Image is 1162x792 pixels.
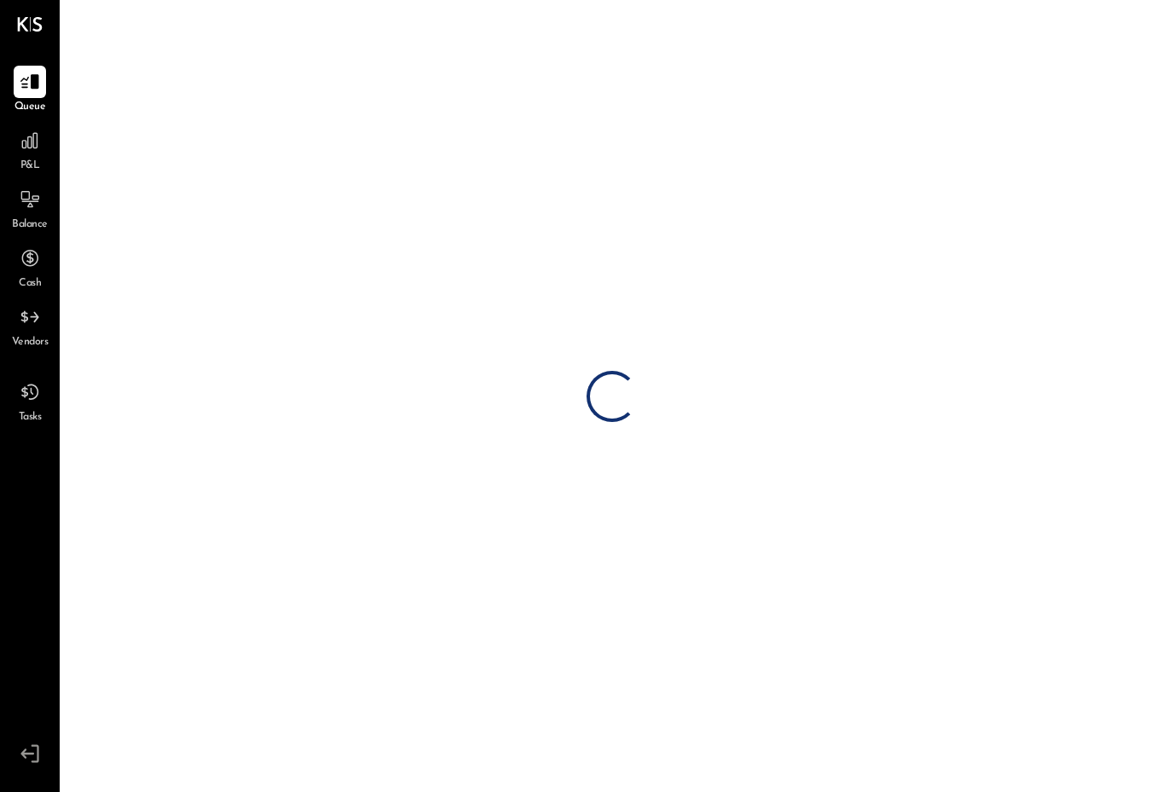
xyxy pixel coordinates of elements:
[12,335,49,350] span: Vendors
[20,159,40,174] span: P&L
[12,217,48,233] span: Balance
[1,242,59,292] a: Cash
[1,301,59,350] a: Vendors
[14,100,46,115] span: Queue
[19,276,41,292] span: Cash
[19,410,42,425] span: Tasks
[1,183,59,233] a: Balance
[1,376,59,425] a: Tasks
[1,124,59,174] a: P&L
[1,66,59,115] a: Queue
